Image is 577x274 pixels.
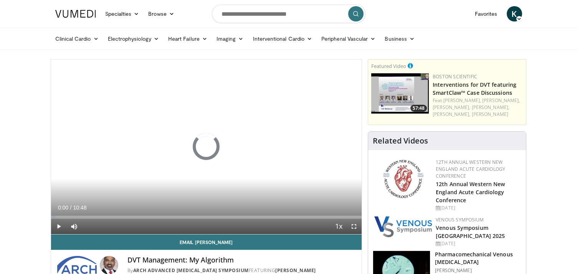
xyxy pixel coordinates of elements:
a: ARCH Advanced [MEDICAL_DATA] Symposium [133,267,249,274]
a: Favorites [470,6,502,21]
a: 12th Annual Western New England Acute Cardiology Conference [436,180,505,204]
div: [DATE] [436,205,520,211]
a: Email [PERSON_NAME] [51,234,362,250]
div: Feat. [433,97,523,118]
a: K [507,6,522,21]
a: [PERSON_NAME], [472,104,509,111]
button: Playback Rate [331,219,346,234]
a: Peripheral Vascular [317,31,380,46]
span: 57:48 [410,105,427,112]
span: 10:48 [73,205,86,211]
img: 38765b2d-a7cd-4379-b3f3-ae7d94ee6307.png.150x105_q85_autocrop_double_scale_upscale_version-0.2.png [374,216,432,237]
a: Venous Symposium [436,216,484,223]
a: Business [380,31,419,46]
a: 12th Annual Western New England Acute Cardiology Conference [436,159,505,179]
input: Search topics, interventions [212,5,365,23]
a: 57:48 [371,73,429,114]
small: Featured Video [371,63,406,69]
button: Mute [66,219,82,234]
button: Fullscreen [346,219,362,234]
div: Progress Bar [51,216,362,219]
a: Imaging [212,31,248,46]
a: [PERSON_NAME], [433,111,470,117]
h3: Pharmacomechanical Venous [MEDICAL_DATA] [435,251,521,266]
a: Heart Failure [164,31,212,46]
a: Clinical Cardio [51,31,103,46]
a: Interventions for DVT featuring SmartClaw™ Case Discussions [433,81,516,96]
a: Venous Symposium [GEOGRAPHIC_DATA] 2025 [436,224,505,239]
a: Interventional Cardio [248,31,317,46]
a: [PERSON_NAME], [433,104,470,111]
video-js: Video Player [51,59,362,234]
a: [PERSON_NAME], [443,97,481,104]
a: [PERSON_NAME] [472,111,508,117]
a: [PERSON_NAME], [482,97,520,104]
h4: Related Videos [373,136,428,145]
p: [PERSON_NAME] [435,267,521,274]
span: / [70,205,72,211]
a: Specialties [101,6,144,21]
img: f80d5c17-e695-4770-8d66-805e03df8342.150x105_q85_crop-smart_upscale.jpg [371,73,429,114]
a: Electrophysiology [103,31,164,46]
a: Browse [144,6,179,21]
span: 0:00 [58,205,68,211]
img: VuMedi Logo [55,10,96,18]
a: Boston Scientific [433,73,477,80]
button: Play [51,219,66,234]
div: [DATE] [436,240,520,247]
img: 0954f259-7907-4053-a817-32a96463ecc8.png.150x105_q85_autocrop_double_scale_upscale_version-0.2.png [382,159,425,199]
h4: DVT Management: My Algorithm [127,256,355,264]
